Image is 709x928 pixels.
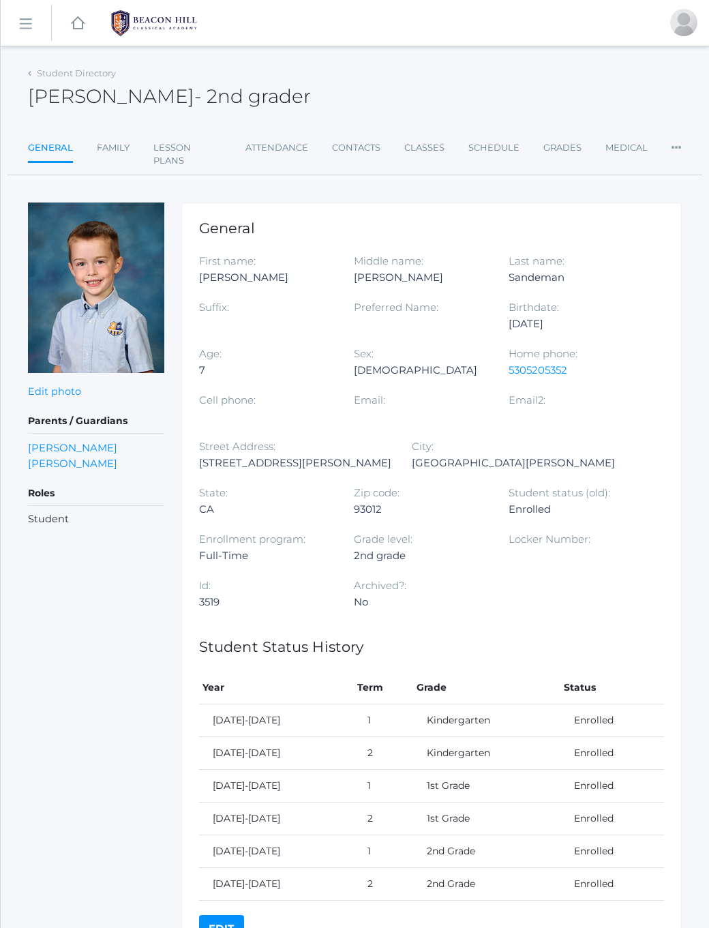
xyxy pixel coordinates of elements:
h5: Parents / Guardians [28,410,164,433]
td: [DATE]-[DATE] [199,704,354,736]
td: Enrolled [560,736,664,769]
td: 2 [354,802,414,835]
div: [STREET_ADDRESS][PERSON_NAME] [199,455,391,471]
td: [DATE]-[DATE] [199,802,354,835]
th: Year [199,672,354,704]
h5: Roles [28,482,164,505]
td: 1 [354,704,414,736]
td: Kindergarten [413,736,560,769]
div: Enrolled [509,501,643,518]
a: Schedule [468,134,519,162]
label: Student status (old): [509,486,610,499]
th: Grade [413,672,560,704]
a: Classes [404,134,444,162]
a: Medical [605,134,648,162]
td: Enrolled [560,802,664,835]
div: [DATE] [509,316,643,332]
label: Grade level: [354,533,412,545]
td: Kindergarten [413,704,560,736]
a: [PERSON_NAME] [28,455,117,471]
td: [DATE]-[DATE] [199,867,354,900]
a: Contacts [332,134,380,162]
label: Cell phone: [199,393,256,406]
div: No [354,594,488,610]
a: Grades [543,134,582,162]
div: [GEOGRAPHIC_DATA][PERSON_NAME] [412,455,615,471]
img: 1_BHCALogos-05.png [103,6,205,40]
td: 1 [354,769,414,802]
li: Student [28,512,164,527]
h2: [PERSON_NAME] [28,86,311,107]
label: State: [199,486,228,499]
label: Home phone: [509,347,577,360]
th: Term [354,672,414,704]
label: Sex: [354,347,374,360]
td: 2nd Grade [413,835,560,867]
a: Attendance [245,134,308,162]
h1: Student Status History [199,639,664,655]
a: Lesson Plans [153,134,222,175]
div: 7 [199,362,333,378]
td: 1 [354,835,414,867]
label: Middle name: [354,254,423,267]
a: [PERSON_NAME] [28,440,117,455]
label: Last name: [509,254,564,267]
label: Locker Number: [509,533,590,545]
a: General [28,134,73,164]
label: Archived?: [354,579,406,592]
div: 2nd grade [354,548,488,564]
td: Enrolled [560,704,664,736]
a: 5305205352 [509,363,567,376]
div: [DEMOGRAPHIC_DATA] [354,362,488,378]
label: Street Address: [199,440,275,453]
img: Daniel Sandeman [28,203,164,373]
a: Family [97,134,130,162]
td: Enrolled [560,769,664,802]
td: Enrolled [560,867,664,900]
td: 1st Grade [413,769,560,802]
label: Id: [199,579,211,592]
td: [DATE]-[DATE] [199,736,354,769]
label: Email: [354,393,385,406]
label: Zip code: [354,486,399,499]
a: Student Directory [37,68,116,78]
td: 2 [354,867,414,900]
label: Preferred Name: [354,301,438,314]
span: - 2nd grader [194,85,311,108]
label: First name: [199,254,256,267]
label: Age: [199,347,222,360]
div: CA [199,501,333,518]
div: Full-Time [199,548,333,564]
td: 2nd Grade [413,867,560,900]
label: Enrollment program: [199,533,305,545]
td: 2 [354,736,414,769]
label: Birthdate: [509,301,559,314]
label: Suffix: [199,301,229,314]
div: 3519 [199,594,333,610]
td: 1st Grade [413,802,560,835]
div: [PERSON_NAME] [354,269,488,286]
label: Email2: [509,393,545,406]
div: Sandeman [509,269,643,286]
td: [DATE]-[DATE] [199,835,354,867]
label: City: [412,440,434,453]
div: Sienna Sandeman [670,9,697,36]
td: [DATE]-[DATE] [199,769,354,802]
div: 93012 [354,501,488,518]
a: Edit photo [28,385,81,398]
h1: General [199,220,664,236]
th: Status [560,672,664,704]
div: [PERSON_NAME] [199,269,333,286]
td: Enrolled [560,835,664,867]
